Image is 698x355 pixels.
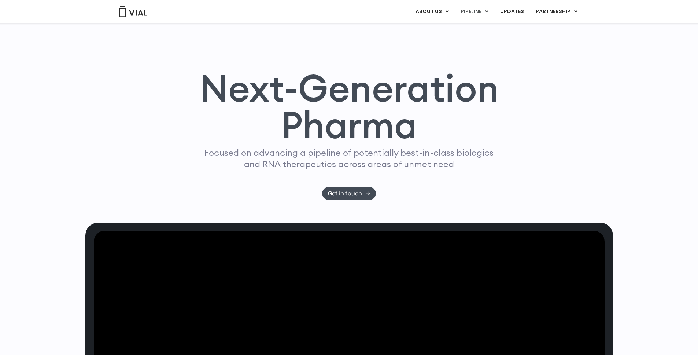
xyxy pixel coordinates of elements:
a: Get in touch [322,187,376,200]
a: PARTNERSHIPMenu Toggle [530,6,583,18]
img: Vial Logo [118,6,148,17]
p: Focused on advancing a pipeline of potentially best-in-class biologics and RNA therapeutics acros... [202,147,497,170]
h1: Next-Generation Pharma [191,70,508,144]
span: Get in touch [328,191,362,196]
a: PIPELINEMenu Toggle [455,6,494,18]
a: ABOUT USMenu Toggle [410,6,454,18]
a: UPDATES [494,6,529,18]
